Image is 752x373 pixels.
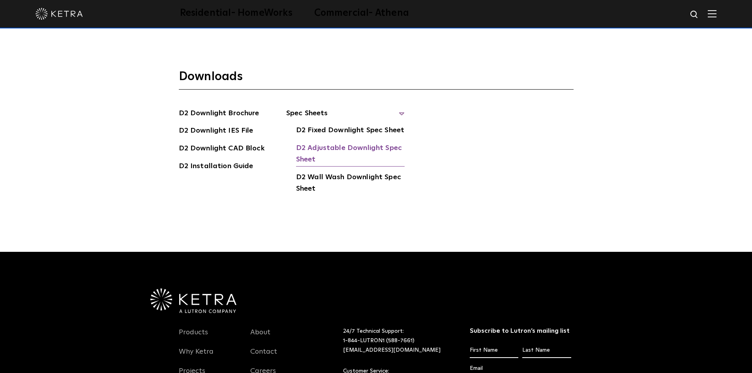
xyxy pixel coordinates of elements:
[36,8,83,20] img: ketra-logo-2019-white
[179,125,253,138] a: D2 Downlight IES File
[250,347,277,366] a: Contact
[179,347,214,366] a: Why Ketra
[296,125,404,137] a: D2 Fixed Downlight Spec Sheet
[296,172,405,196] a: D2 Wall Wash Downlight Spec Sheet
[179,108,259,120] a: D2 Downlight Brochure
[179,143,264,156] a: D2 Downlight CAD Block
[179,161,253,173] a: D2 Installation Guide
[470,343,518,358] input: First Name
[343,347,441,353] a: [EMAIL_ADDRESS][DOMAIN_NAME]
[343,327,450,355] p: 24/7 Technical Support:
[179,328,208,346] a: Products
[296,142,405,167] a: D2 Adjustable Downlight Spec Sheet
[343,338,414,343] a: 1-844-LUTRON1 (588-7661)
[250,328,270,346] a: About
[150,289,236,313] img: Ketra-aLutronCo_White_RGB
[522,343,571,358] input: Last Name
[708,10,716,17] img: Hamburger%20Nav.svg
[286,108,405,125] span: Spec Sheets
[179,69,574,90] h3: Downloads
[690,10,699,20] img: search icon
[470,327,571,335] h3: Subscribe to Lutron’s mailing list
